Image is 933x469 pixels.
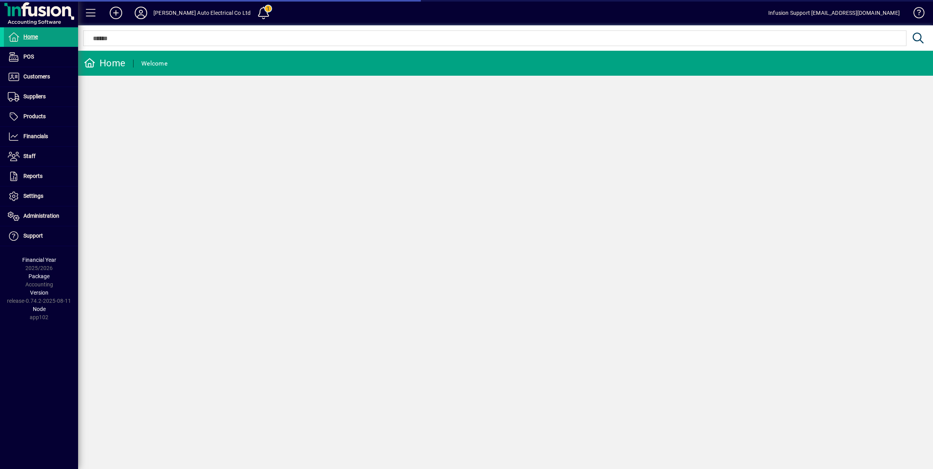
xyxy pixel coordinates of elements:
[153,7,251,19] div: [PERSON_NAME] Auto Electrical Co Ltd
[23,153,36,159] span: Staff
[23,173,43,179] span: Reports
[23,34,38,40] span: Home
[4,226,78,246] a: Support
[23,213,59,219] span: Administration
[4,67,78,87] a: Customers
[103,6,128,20] button: Add
[908,2,923,27] a: Knowledge Base
[4,206,78,226] a: Administration
[4,167,78,186] a: Reports
[33,306,46,312] span: Node
[28,273,50,279] span: Package
[23,73,50,80] span: Customers
[4,87,78,107] a: Suppliers
[4,147,78,166] a: Staff
[768,7,900,19] div: Infusion Support [EMAIL_ADDRESS][DOMAIN_NAME]
[23,133,48,139] span: Financials
[22,257,56,263] span: Financial Year
[23,93,46,99] span: Suppliers
[84,57,125,69] div: Home
[23,53,34,60] span: POS
[4,187,78,206] a: Settings
[30,290,48,296] span: Version
[23,113,46,119] span: Products
[128,6,153,20] button: Profile
[23,193,43,199] span: Settings
[4,47,78,67] a: POS
[4,127,78,146] a: Financials
[4,107,78,126] a: Products
[23,233,43,239] span: Support
[141,57,167,70] div: Welcome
